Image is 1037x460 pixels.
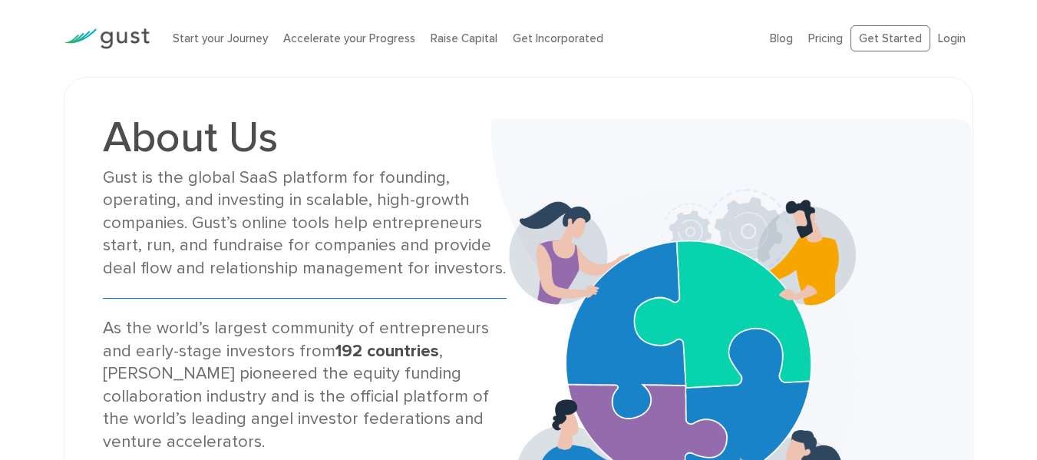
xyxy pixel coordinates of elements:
a: Start your Journey [173,31,268,45]
h1: About Us [103,116,507,159]
a: Raise Capital [431,31,497,45]
a: Login [938,31,966,45]
strong: 192 countries [335,341,439,361]
a: Accelerate your Progress [283,31,415,45]
img: Gust Logo [64,28,150,49]
a: Get Incorporated [513,31,603,45]
a: Blog [770,31,793,45]
div: Gust is the global SaaS platform for founding, operating, and investing in scalable, high-growth ... [103,167,507,280]
a: Get Started [850,25,930,52]
a: Pricing [808,31,843,45]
